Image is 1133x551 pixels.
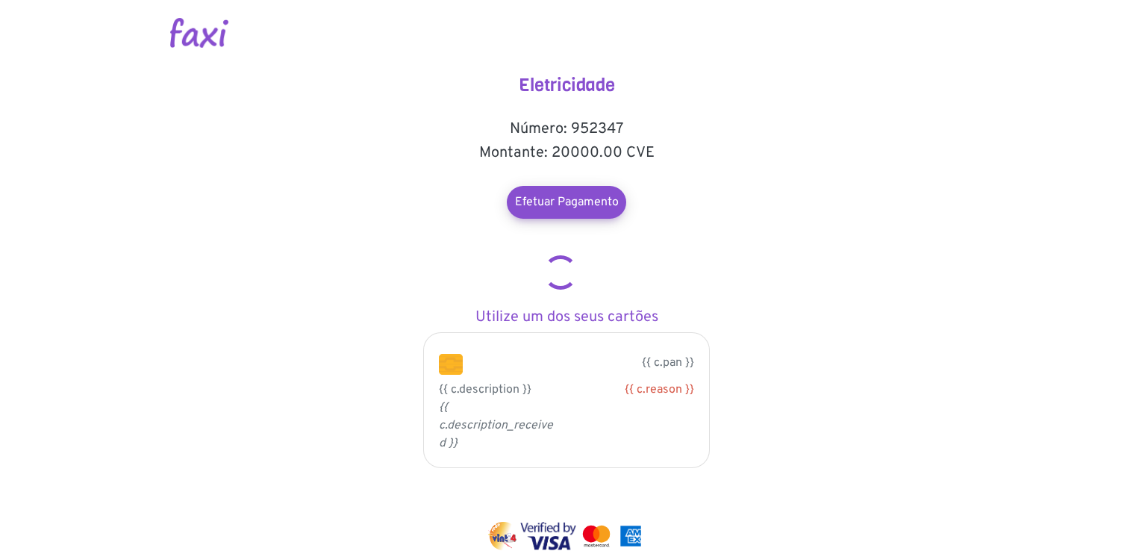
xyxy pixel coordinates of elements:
[417,120,716,138] h5: Número: 952347
[507,186,626,219] a: Efetuar Pagamento
[439,354,463,375] img: chip.png
[617,522,645,550] img: mastercard
[520,522,576,550] img: visa
[417,308,716,326] h5: Utilize um dos seus cartões
[579,522,614,550] img: mastercard
[439,382,531,397] span: {{ c.description }}
[488,522,518,550] img: vinti4
[578,381,694,399] div: {{ c.reason }}
[417,75,716,96] h4: Eletricidade
[485,354,694,372] p: {{ c.pan }}
[417,144,716,162] h5: Montante: 20000.00 CVE
[439,400,553,451] i: {{ c.description_received }}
